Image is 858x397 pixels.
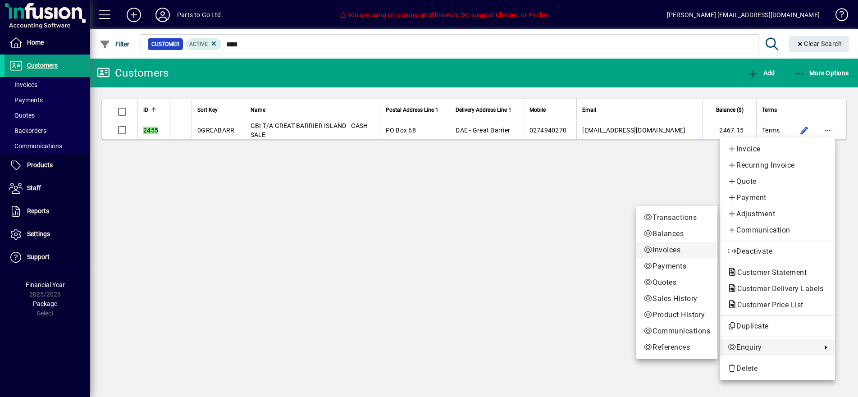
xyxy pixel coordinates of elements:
[727,225,828,236] span: Communication
[643,277,710,288] span: Quotes
[727,246,828,257] span: Deactivate
[643,228,710,239] span: Balances
[727,192,828,203] span: Payment
[643,293,710,304] span: Sales History
[643,245,710,256] span: Invoices
[727,301,808,309] span: Customer Price List
[727,176,828,187] span: Quote
[727,268,811,277] span: Customer Statement
[727,284,828,293] span: Customer Delivery Labels
[727,321,828,332] span: Duplicate
[643,212,710,223] span: Transactions
[727,160,828,171] span: Recurring Invoice
[727,342,817,353] span: Enquiry
[643,326,710,337] span: Communications
[727,363,828,374] span: Delete
[643,342,710,353] span: References
[727,209,828,219] span: Adjustment
[643,310,710,320] span: Product History
[643,261,710,272] span: Payments
[727,144,828,155] span: Invoice
[720,243,835,260] button: Deactivate customer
